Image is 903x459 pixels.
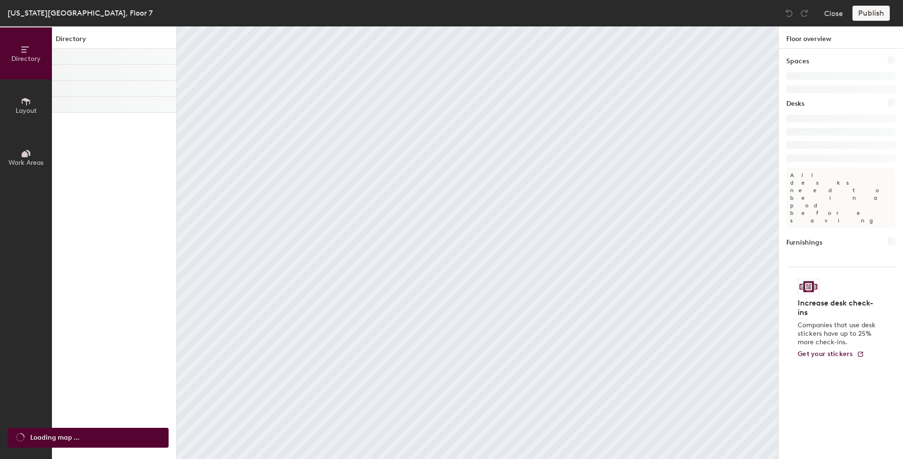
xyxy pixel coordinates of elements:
span: Layout [16,107,37,115]
h1: Spaces [786,56,809,67]
span: Get your stickers [798,350,853,358]
img: Undo [784,8,794,18]
canvas: Map [177,26,778,459]
span: Work Areas [9,159,43,167]
button: Close [824,6,843,21]
span: Directory [11,55,41,63]
h1: Directory [52,34,176,49]
span: Loading map ... [30,433,79,443]
h1: Furnishings [786,238,822,248]
h1: Desks [786,99,804,109]
p: All desks need to be in a pod before saving [786,168,895,228]
a: Get your stickers [798,350,864,358]
div: [US_STATE][GEOGRAPHIC_DATA], Floor 7 [8,7,153,19]
p: Companies that use desk stickers have up to 25% more check-ins. [798,321,878,347]
h4: Increase desk check-ins [798,298,878,317]
img: Redo [800,8,809,18]
h1: Floor overview [779,26,903,49]
img: Sticker logo [798,279,819,295]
